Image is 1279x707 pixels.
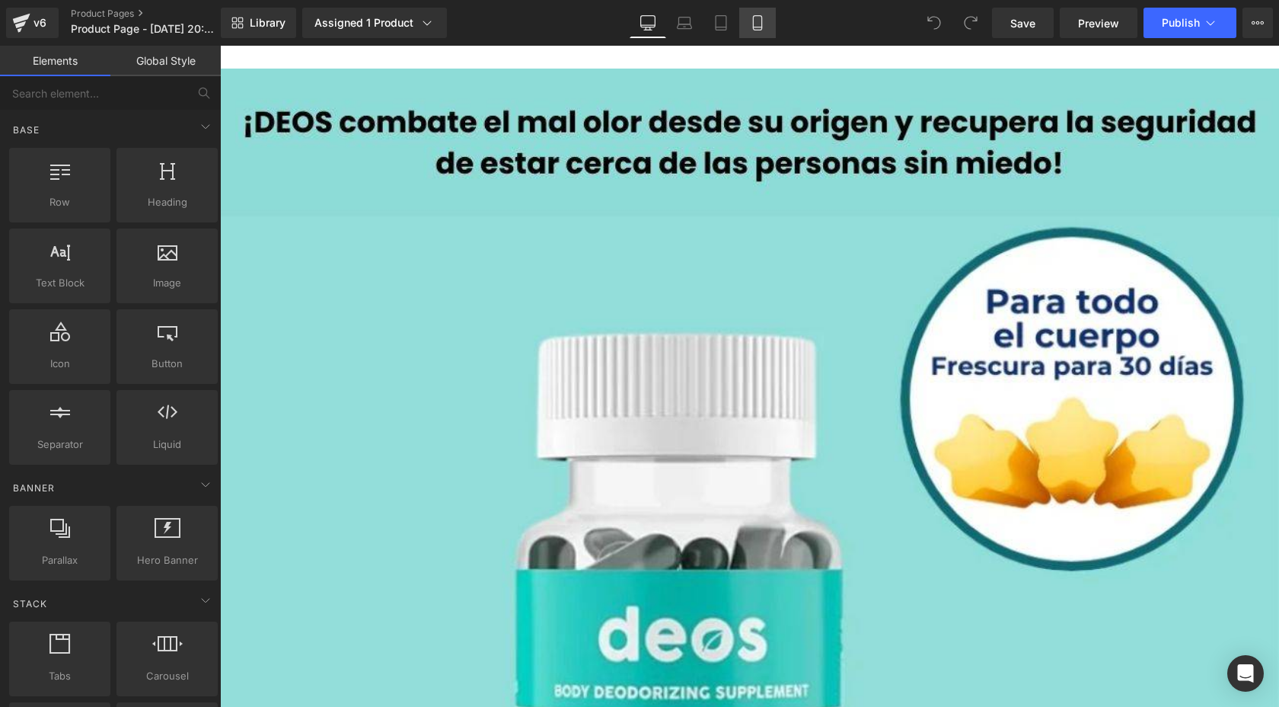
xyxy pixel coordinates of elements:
span: Icon [14,356,106,372]
span: Row [14,194,106,210]
button: Undo [919,8,949,38]
a: New Library [221,8,296,38]
span: Image [121,275,213,291]
span: Liquid [121,437,213,453]
div: Open Intercom Messenger [1227,655,1264,692]
div: v6 [30,13,49,33]
span: Text Block [14,275,106,291]
a: Mobile [739,8,776,38]
button: Redo [955,8,986,38]
button: More [1242,8,1273,38]
span: Banner [11,481,56,495]
span: Library [250,16,285,30]
span: Carousel [121,668,213,684]
a: Tablet [703,8,739,38]
span: Preview [1078,15,1119,31]
a: v6 [6,8,59,38]
a: Laptop [666,8,703,38]
span: Tabs [14,668,106,684]
span: Hero Banner [121,552,213,568]
span: Heading [121,194,213,210]
a: Preview [1060,8,1137,38]
a: Desktop [630,8,666,38]
span: Stack [11,597,49,611]
span: Button [121,356,213,372]
a: Global Style [110,46,221,76]
span: Separator [14,437,106,453]
span: Save [1010,15,1035,31]
span: Parallax [14,552,106,568]
button: Publish [1143,8,1236,38]
span: Base [11,123,41,137]
div: Assigned 1 Product [314,15,435,30]
span: Product Page - [DATE] 20:31:48 [71,23,217,35]
a: Product Pages [71,8,246,20]
span: Publish [1162,17,1200,29]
